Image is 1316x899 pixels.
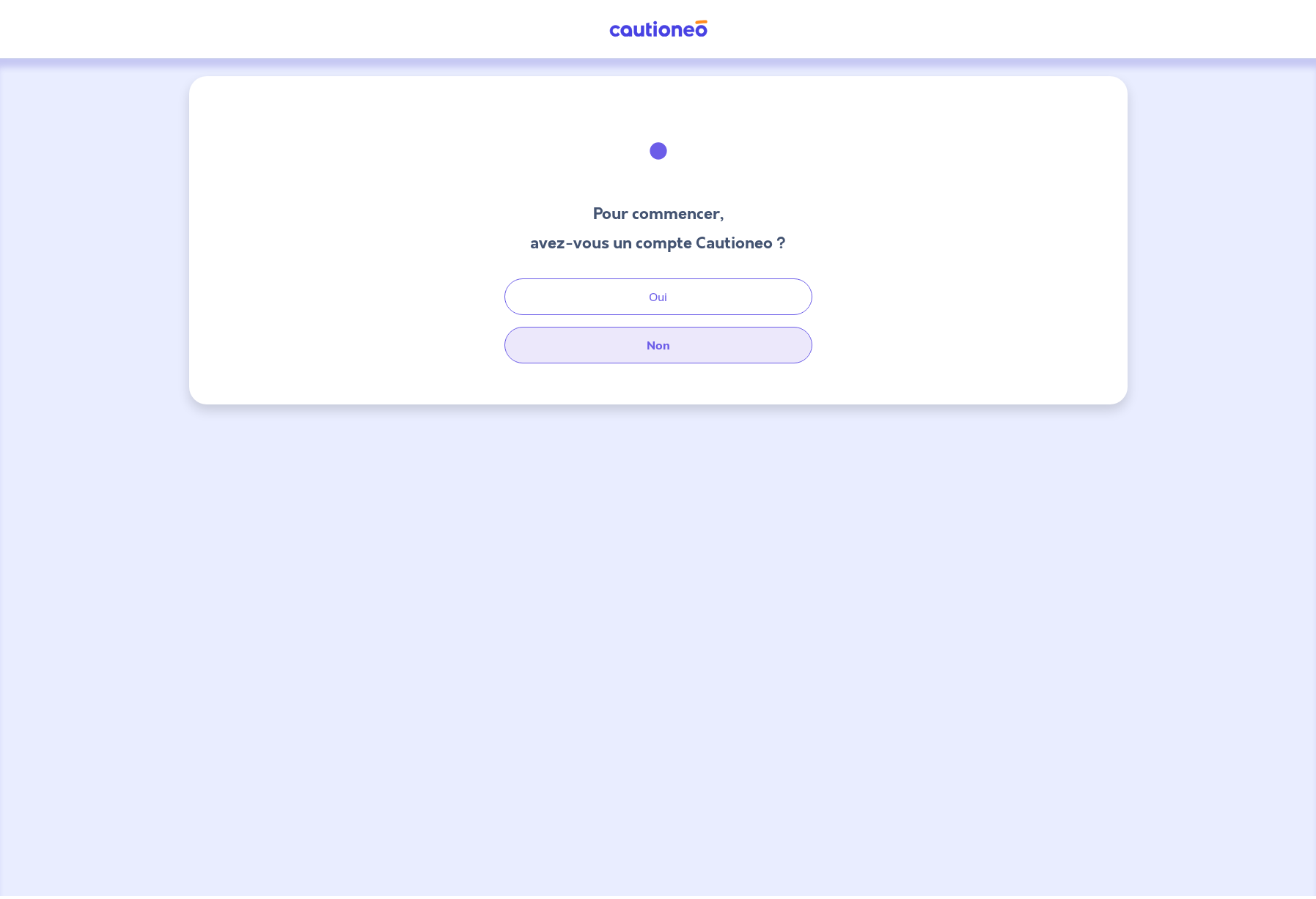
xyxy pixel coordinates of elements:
img: illu_welcome.svg [619,111,698,190]
button: Non [504,327,812,363]
h3: Pour commencer, [530,202,786,226]
h3: avez-vous un compte Cautioneo ? [530,232,786,255]
img: Cautioneo [603,20,713,38]
button: Oui [504,278,812,315]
